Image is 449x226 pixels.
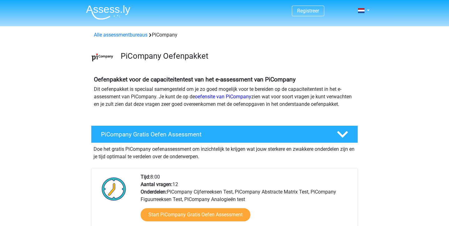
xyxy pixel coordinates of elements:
b: Oefenpakket voor de capaciteitentest van het e-assessment van PiCompany [94,76,296,83]
h4: PiCompany Gratis Oefen Assessment [101,131,327,138]
a: Alle assessmentbureaus [94,32,147,38]
img: Klok [98,173,130,204]
img: Assessly [86,5,130,20]
a: PiCompany Gratis Oefen Assessment [89,125,360,143]
b: Tijd: [141,174,150,180]
a: Start PiCompany Gratis Oefen Assessment [141,208,250,221]
img: picompany.png [91,46,113,68]
a: Registreer [297,8,319,14]
b: Onderdelen: [141,189,167,195]
a: oefensite van PiCompany [195,94,251,100]
p: Dit oefenpakket is speciaal samengesteld om je zo goed mogelijk voor te bereiden op de capaciteit... [94,86,355,108]
div: Doe het gratis PiCompany oefenassessment om inzichtelijk te krijgen wat jouw sterkere en zwakkere... [91,143,358,160]
b: Aantal vragen: [141,181,172,187]
h3: PiCompany Oefenpakket [121,51,353,61]
div: PiCompany [91,31,358,39]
